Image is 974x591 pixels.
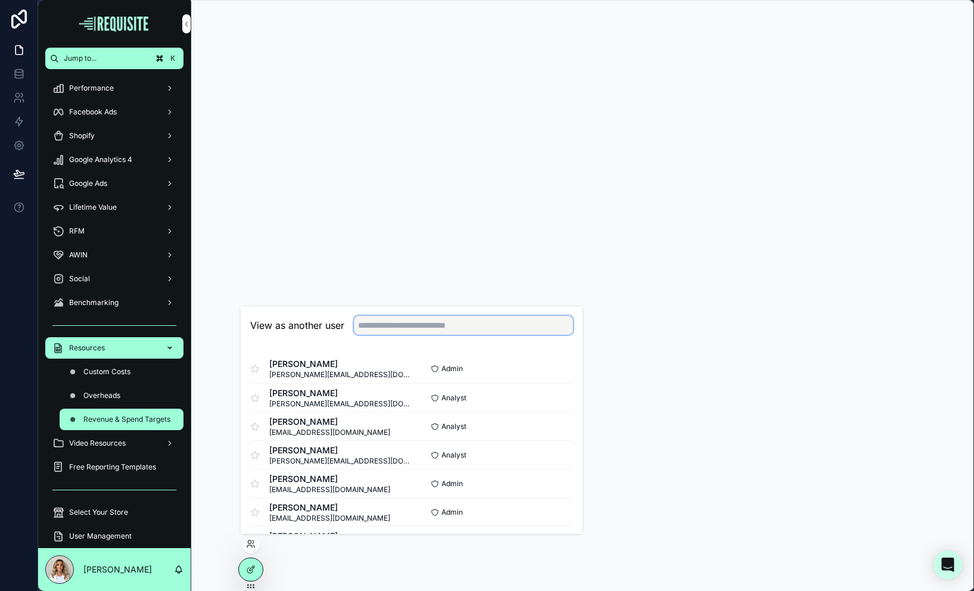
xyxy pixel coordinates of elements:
span: User Management [69,531,132,541]
span: [PERSON_NAME] [269,530,390,542]
h2: View as another user [250,318,344,332]
span: [PERSON_NAME] [269,444,412,456]
a: Shopify [45,125,183,147]
a: Performance [45,77,183,99]
span: Lifetime Value [69,203,117,212]
span: Analyst [441,393,466,403]
span: [EMAIL_ADDRESS][DOMAIN_NAME] [269,428,390,437]
a: Select Your Store [45,502,183,523]
button: Jump to...K [45,48,183,69]
span: Social [69,274,90,284]
span: [PERSON_NAME][EMAIL_ADDRESS][DOMAIN_NAME] [269,456,412,466]
div: Open Intercom Messenger [933,550,962,579]
span: [PERSON_NAME][EMAIL_ADDRESS][DOMAIN_NAME] [269,370,412,380]
span: Overheads [83,391,120,400]
span: Custom Costs [83,367,130,377]
span: Benchmarking [69,298,119,307]
a: Custom Costs [60,361,183,382]
a: User Management [45,525,183,547]
span: Admin [441,364,463,374]
span: Analyst [441,422,466,431]
a: Google Ads [45,173,183,194]
a: Video Resources [45,433,183,454]
span: [PERSON_NAME] [269,473,390,485]
span: [PERSON_NAME] [269,502,390,514]
a: Resources [45,337,183,359]
span: RFM [69,226,85,236]
img: App logo [77,14,151,33]
span: Video Resources [69,438,126,448]
span: Select Your Store [69,508,128,517]
a: Social [45,268,183,290]
a: Overheads [60,385,183,406]
p: [PERSON_NAME] [83,564,152,576]
div: scrollable content [38,69,191,548]
span: Admin [441,508,463,517]
span: K [168,54,178,63]
a: RFM [45,220,183,242]
span: [PERSON_NAME][EMAIL_ADDRESS][DOMAIN_NAME] [269,399,412,409]
span: Resources [69,343,105,353]
span: AWIN [69,250,88,260]
a: Lifetime Value [45,197,183,218]
span: Google Analytics 4 [69,155,132,164]
span: Analyst [441,450,466,460]
span: Admin [441,479,463,489]
span: Facebook Ads [69,107,117,117]
a: Benchmarking [45,292,183,313]
span: Jump to... [64,54,149,63]
span: Revenue & Spend Targets [83,415,170,424]
span: [EMAIL_ADDRESS][DOMAIN_NAME] [269,485,390,494]
span: Google Ads [69,179,107,188]
a: AWIN [45,244,183,266]
a: Revenue & Spend Targets [60,409,183,430]
span: [PERSON_NAME] [269,416,390,428]
a: Facebook Ads [45,101,183,123]
span: [PERSON_NAME] [269,387,412,399]
span: Shopify [69,131,95,141]
span: Performance [69,83,114,93]
span: Free Reporting Templates [69,462,156,472]
span: [PERSON_NAME] [269,358,412,370]
a: Google Analytics 4 [45,149,183,170]
a: Free Reporting Templates [45,456,183,478]
span: [EMAIL_ADDRESS][DOMAIN_NAME] [269,514,390,523]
